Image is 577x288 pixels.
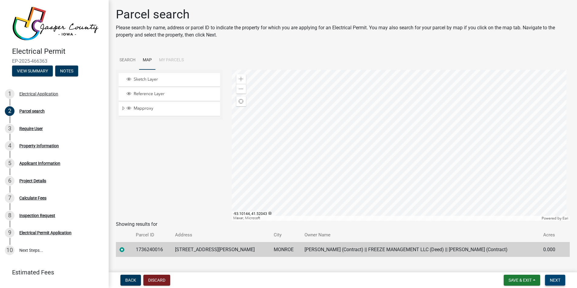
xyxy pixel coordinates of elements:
div: 6 [5,176,14,186]
wm-modal-confirm: Notes [55,69,78,74]
li: Sketch Layer [119,73,220,87]
div: Require User [19,126,43,131]
span: Back [125,278,136,283]
div: Property Information [19,144,59,148]
div: 5 [5,158,14,168]
th: Address [171,228,270,242]
div: 10 [5,245,14,255]
h4: Electrical Permit [12,47,104,56]
span: Save & Exit [508,278,532,283]
div: 4 [5,141,14,151]
div: Zoom in [236,74,246,84]
th: Acres [540,228,562,242]
span: Expand [121,106,126,112]
button: Next [545,275,565,286]
a: Esri [563,216,568,220]
a: Search [116,51,139,70]
td: [PERSON_NAME] (Contract) || FREEZE MANAGEMENT LLC (Deed) || [PERSON_NAME] (Contract) [301,242,540,257]
button: Back [120,275,141,286]
td: MONROE [270,242,301,257]
div: Applicant Information [19,161,60,165]
span: Reference Layer [132,91,218,97]
span: Mapproxy [132,106,218,111]
td: [STREET_ADDRESS][PERSON_NAME] [171,242,270,257]
p: Please search by name, address or parcel ID to indicate the property for which you are applying f... [116,24,570,39]
th: Owner Name [301,228,540,242]
div: Electrical Application [19,92,58,96]
div: Parcel search [19,109,45,113]
div: 9 [5,228,14,238]
h1: Parcel search [116,7,570,22]
div: Zoom out [236,84,246,94]
div: Electrical Permit Application [19,231,72,235]
button: View Summary [12,66,53,76]
div: Find my location [236,97,246,106]
td: 0.000 [540,242,562,257]
div: 8 [5,211,14,220]
div: Sketch Layer [126,77,218,83]
div: 2 [5,106,14,116]
span: EP-2025-466363 [12,58,97,64]
div: 7 [5,193,14,203]
li: Reference Layer [119,88,220,101]
span: Next [550,278,560,283]
div: Inspection Request [19,213,55,218]
button: Discard [143,275,170,286]
span: Sketch Layer [132,77,218,82]
div: Powered by [540,216,570,221]
a: Estimated Fees [5,266,99,278]
wm-modal-confirm: Summary [12,69,53,74]
div: Project Details [19,179,46,183]
td: 1736240016 [132,242,171,257]
ul: Layer List [118,72,221,118]
th: City [270,228,301,242]
div: 3 [5,124,14,133]
div: Reference Layer [126,91,218,97]
button: Notes [55,66,78,76]
div: Maxar, Microsoft [232,216,540,221]
li: Mapproxy [119,102,220,116]
th: Parcel ID [132,228,171,242]
div: Calculate Fees [19,196,46,200]
div: Showing results for [116,221,570,228]
a: Map [139,51,155,70]
div: Mapproxy [126,106,218,112]
div: 1 [5,89,14,99]
button: Save & Exit [504,275,540,286]
img: Jasper County, Iowa [12,6,99,41]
